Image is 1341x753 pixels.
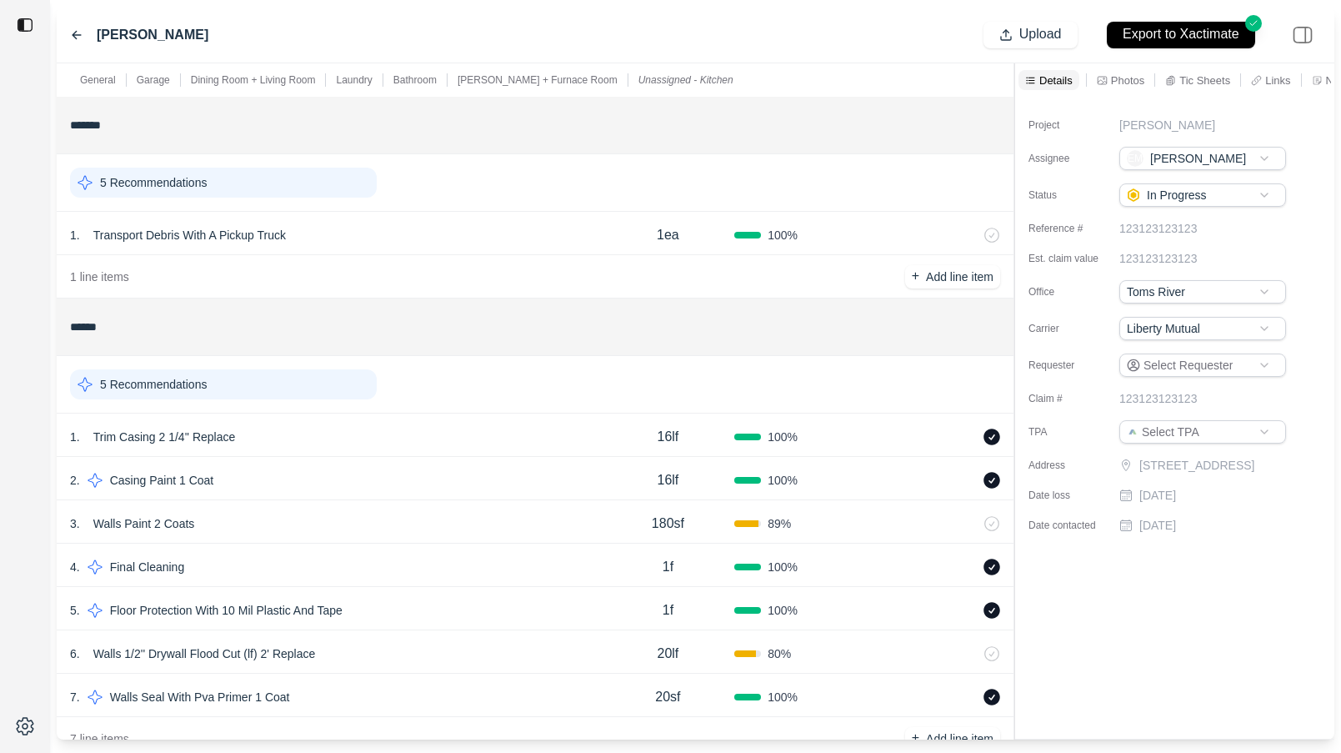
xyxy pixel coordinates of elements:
[1028,152,1112,165] label: Assignee
[1028,118,1112,132] label: Project
[70,559,80,575] p: 4 .
[103,599,349,622] p: Floor Protection With 10 Mil Plastic And Tape
[905,727,1000,750] button: +Add line item
[103,469,221,492] p: Casing Paint 1 Coat
[1119,250,1197,267] p: 123123123123
[912,729,919,748] p: +
[70,472,80,489] p: 2 .
[1139,517,1176,534] p: [DATE]
[1028,252,1112,265] label: Est. claim value
[768,689,798,705] span: 100 %
[87,512,202,535] p: Walls Paint 2 Coats
[1139,457,1289,474] p: [STREET_ADDRESS]
[768,227,798,243] span: 100 %
[70,645,80,662] p: 6 .
[663,557,673,577] p: 1f
[1028,322,1112,335] label: Carrier
[1028,188,1112,202] label: Status
[1028,459,1112,472] label: Address
[97,25,208,45] label: [PERSON_NAME]
[1119,117,1215,133] p: [PERSON_NAME]
[663,600,673,620] p: 1f
[70,515,80,532] p: 3 .
[70,602,80,619] p: 5 .
[70,689,80,705] p: 7 .
[1028,392,1112,405] label: Claim #
[912,267,919,286] p: +
[655,687,680,707] p: 20sf
[458,73,618,87] p: [PERSON_NAME] + Furnace Room
[1119,220,1197,237] p: 123123123123
[768,602,798,619] span: 100 %
[926,269,993,285] p: Add line item
[191,73,316,87] p: Dining Room + Living Room
[87,425,243,449] p: Trim Casing 2 1/4'' Replace
[1265,73,1290,88] p: Links
[70,429,80,445] p: 1 .
[657,225,679,245] p: 1ea
[1019,25,1062,44] p: Upload
[393,73,437,87] p: Bathroom
[1028,425,1112,439] label: TPA
[1123,25,1239,44] p: Export to Xactimate
[80,73,116,87] p: General
[137,73,170,87] p: Garage
[1039,73,1073,88] p: Details
[87,223,293,247] p: Transport Debris With A Pickup Truck
[768,429,798,445] span: 100 %
[70,227,80,243] p: 1 .
[70,730,129,747] p: 7 line items
[926,730,993,747] p: Add line item
[103,555,192,579] p: Final Cleaning
[658,427,679,447] p: 16lf
[983,22,1078,48] button: Upload
[1028,519,1112,532] label: Date contacted
[658,470,679,490] p: 16lf
[70,269,129,285] p: 1 line items
[1111,73,1144,88] p: Photos
[768,645,791,662] span: 80 %
[336,73,372,87] p: Laundry
[100,174,207,191] p: 5 Recommendations
[1028,359,1112,372] label: Requester
[1139,487,1176,504] p: [DATE]
[87,642,323,665] p: Walls 1/2'' Drywall Flood Cut (lf) 2' Replace
[103,685,297,709] p: Walls Seal With Pva Primer 1 Coat
[100,376,207,393] p: 5 Recommendations
[1028,222,1112,235] label: Reference #
[1119,390,1197,407] p: 123123123123
[768,559,798,575] span: 100 %
[768,515,791,532] span: 89 %
[1284,17,1321,53] img: right-panel.svg
[638,73,733,87] p: Unassigned - Kitchen
[1028,489,1112,502] label: Date loss
[905,265,1000,289] button: +Add line item
[1091,13,1271,56] button: Export to Xactimate
[1179,73,1230,88] p: Tic Sheets
[768,472,798,489] span: 100 %
[658,644,679,664] p: 20lf
[17,17,33,33] img: toggle sidebar
[1028,285,1112,299] label: Office
[652,514,684,534] p: 180sf
[1107,22,1255,48] button: Export to Xactimate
